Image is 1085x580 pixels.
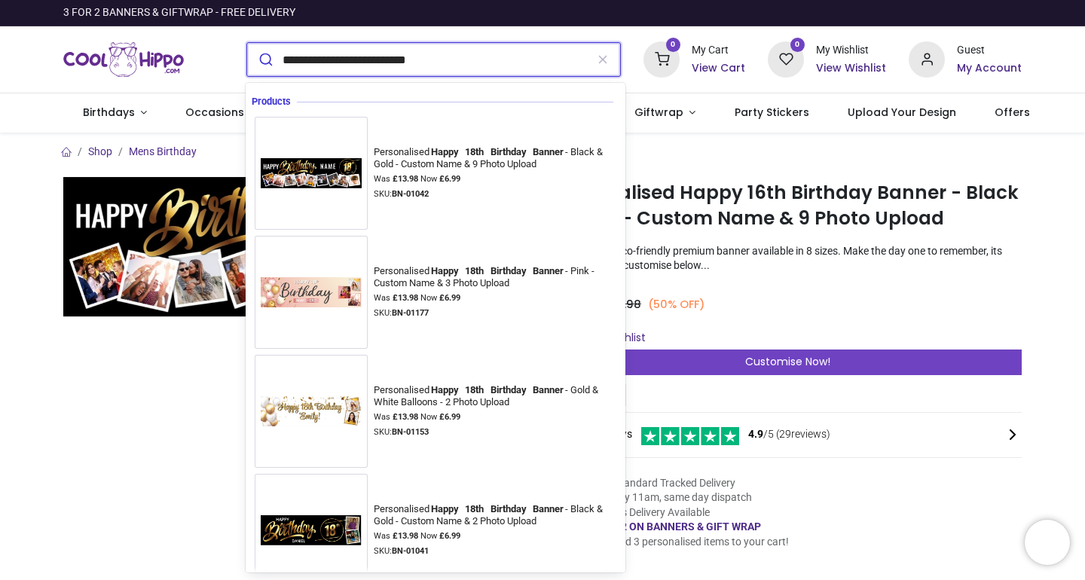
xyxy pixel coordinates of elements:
img: Cool Hippo [63,38,184,81]
mark: Banner [530,263,565,278]
mark: Happy [429,144,461,159]
a: View Cart [692,61,745,76]
span: Offers [995,105,1030,120]
div: SKU: [374,307,616,319]
a: Personalised Happy 18th Birthday Banner - Black & Gold - Custom Name & 9 Photo UploadPersonalised... [255,117,616,230]
a: Personalised Happy 18th Birthday Banner - Gold & White Balloons - 2 Photo UploadPersonalisedHappy... [255,355,616,468]
li: Free Standard Tracked Delivery [578,476,789,491]
sup: 0 [790,38,805,52]
strong: BN-01177 [392,308,429,318]
mark: Birthday [488,263,528,278]
small: (50% OFF) [648,297,705,313]
span: /5 ( 29 reviews) [748,427,830,442]
a: My Account [957,61,1022,76]
a: Shop [88,145,112,157]
img: Personalised Happy 16th Birthday Banner - Black & Gold - Custom Name & 9 Photo Upload [63,177,531,317]
div: SKU: [374,545,616,557]
a: View Wishlist [816,61,886,76]
span: Birthdays [83,105,135,120]
strong: £ 13.98 [393,174,418,184]
a: Birthdays [63,93,167,133]
p: Personalised eco-friendly premium banner available in 8 sizes. Make the day one to remember, its ... [554,244,1022,273]
mark: Happy [429,382,461,397]
button: Clear [585,43,620,76]
strong: £ 6.99 [439,531,460,541]
iframe: Customer reviews powered by Trustpilot [705,5,1022,20]
a: Personalised Happy 18th Birthday Banner - Pink - Custom Name & 3 Photo UploadPersonalisedHappy 18... [255,236,616,349]
a: Occasions [167,93,277,133]
strong: £ 13.98 [393,531,418,541]
div: Personalised - Pink - Custom Name & 3 Photo Upload [374,265,612,290]
strong: BN-01042 [392,189,429,199]
mark: 18th [463,382,486,397]
img: Personalised Happy 18th Birthday Banner - Black & Gold - Custom Name & 2 Photo Upload [255,509,368,551]
li: Just add 3 personalised items to your cart! [578,535,789,550]
div: Product Reviews [554,425,1022,445]
a: Logo of Cool Hippo [63,38,184,81]
div: My Cart [692,43,745,58]
div: Personalised - Black & Gold - Custom Name & 2 Photo Upload [374,503,612,528]
mark: Banner [530,382,565,397]
mark: Banner [530,144,565,159]
img: Personalised Happy 18th Birthday Banner - Gold & White Balloons - 2 Photo Upload [255,390,368,432]
div: My Wishlist [816,43,886,58]
mark: Birthday [488,501,528,516]
div: Was Now [374,292,616,304]
mark: Happy [429,501,461,516]
button: Submit [247,43,283,76]
img: Personalised Happy 18th Birthday Banner - Black & Gold - Custom Name & 9 Photo Upload [255,152,368,194]
mark: Birthday [488,382,528,397]
span: Giftwrap [634,105,683,120]
mark: Birthday [488,144,528,159]
img: Personalised Happy 18th Birthday Banner - Pink - Custom Name & 3 Photo Upload [255,271,368,313]
span: Upload Your Design [848,105,956,120]
h1: Personalised Happy 16th Birthday Banner - Black & Gold - Custom Name & 9 Photo Upload [554,180,1022,232]
strong: BN-01153 [392,427,429,437]
li: Express Delivery Available [578,505,789,520]
a: Mens Birthday [129,145,197,157]
div: SKU: [374,188,616,200]
strong: £ 6.99 [439,412,460,422]
a: 0 [768,53,804,65]
div: SKU: [374,426,616,438]
strong: £ 6.99 [439,174,460,184]
strong: £ 13.98 [393,293,418,303]
span: 13.98 [613,297,641,312]
mark: Banner [530,501,565,516]
span: Occasions [185,105,244,120]
div: Was Now [374,411,616,423]
sup: 0 [666,38,680,52]
strong: £ 6.99 [439,293,460,303]
div: Guest [957,43,1022,58]
strong: BN-01041 [392,546,429,556]
mark: 18th [463,501,486,516]
mark: 18th [463,144,486,159]
span: Party Stickers [735,105,809,120]
div: Personalised - Black & Gold - Custom Name & 9 Photo Upload [374,146,612,171]
span: 4.9 [748,428,763,440]
iframe: Brevo live chat [1025,520,1070,565]
div: Was Now [374,173,616,185]
div: Personalised - Gold & White Balloons - 2 Photo Upload [374,384,612,409]
mark: 18th [463,263,486,278]
a: 3 FOR 2 ON BANNERS & GIFT WRAP [590,520,761,533]
mark: Happy [429,263,461,278]
div: Was Now [374,530,616,542]
strong: £ 13.98 [393,412,418,422]
a: 0 [643,53,680,65]
span: Customise Now! [745,354,830,369]
a: Giftwrap [615,93,715,133]
div: 3 FOR 2 BANNERS & GIFTWRAP - FREE DELIVERY [63,5,295,20]
li: Order by 11am, same day dispatch [578,490,789,505]
span: Products [252,96,297,108]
